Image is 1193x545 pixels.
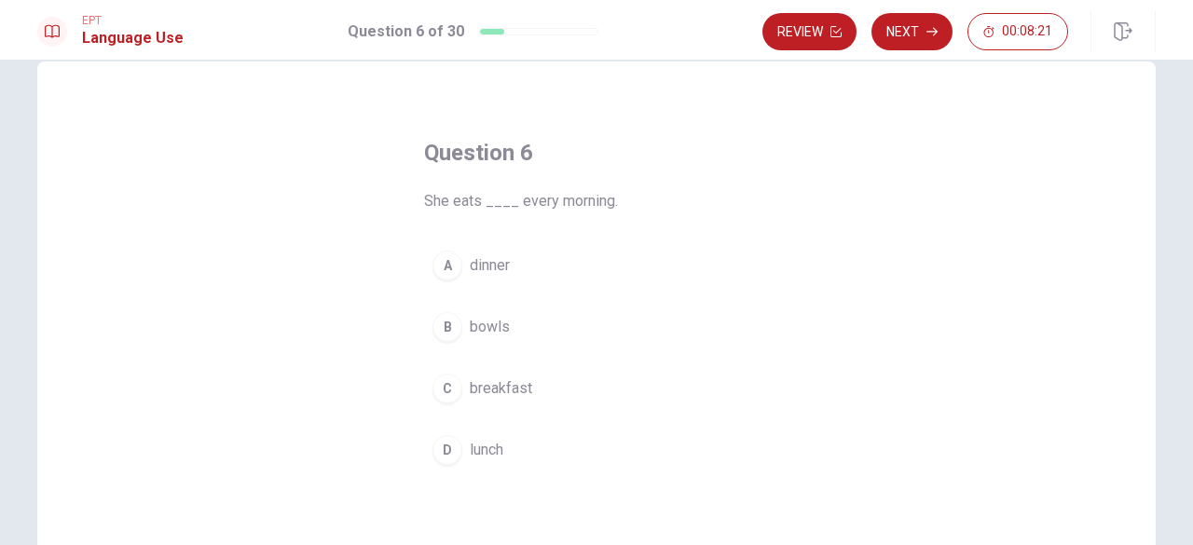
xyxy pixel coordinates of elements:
button: Review [762,13,857,50]
button: Cbreakfast [424,365,769,412]
button: Next [871,13,953,50]
h1: Question 6 of 30 [348,20,464,43]
span: dinner [470,254,510,277]
div: D [432,435,462,465]
span: EPT [82,14,184,27]
button: Bbowls [424,304,769,350]
div: A [432,251,462,280]
span: 00:08:21 [1002,24,1052,39]
span: lunch [470,439,503,461]
button: Adinner [424,242,769,289]
h1: Language Use [82,27,184,49]
span: bowls [470,316,510,338]
span: She eats ____ every morning. [424,190,769,212]
button: 00:08:21 [967,13,1068,50]
span: breakfast [470,377,532,400]
h4: Question 6 [424,138,769,168]
button: Dlunch [424,427,769,473]
div: C [432,374,462,403]
div: B [432,312,462,342]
